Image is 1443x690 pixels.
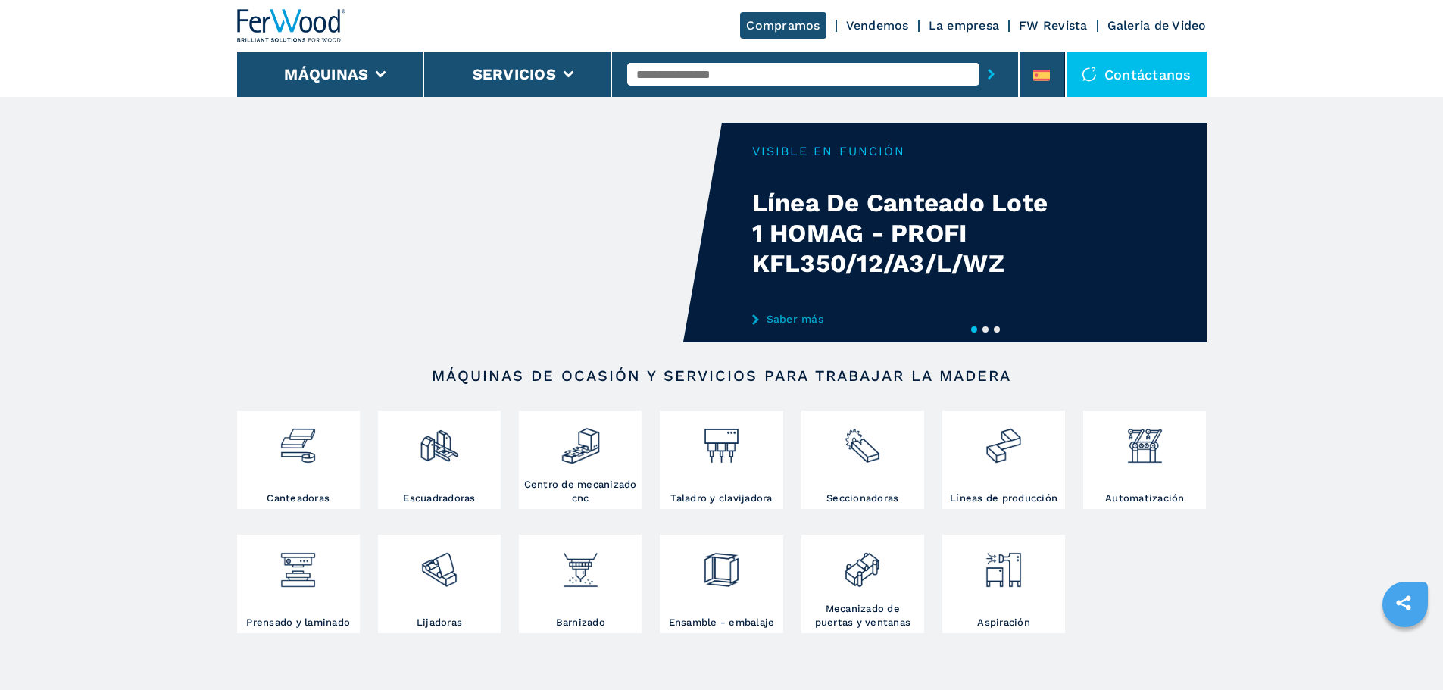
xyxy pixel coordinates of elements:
[561,414,601,466] img: centro_di_lavoro_cnc_2.png
[842,414,882,466] img: sezionatrici_2.png
[419,414,459,466] img: squadratrici_2.png
[942,535,1065,633] a: Aspiración
[561,539,601,590] img: verniciatura_1.png
[977,616,1030,629] h3: Aspiración
[519,535,642,633] a: Barnizado
[403,492,475,505] h3: Escuadradoras
[278,539,318,590] img: pressa-strettoia.png
[805,602,920,629] h3: Mecanizado de puertas y ventanas
[1107,18,1207,33] a: Galeria de Video
[950,492,1057,505] h3: Líneas de producción
[752,313,1049,325] a: Saber más
[929,18,1000,33] a: La empresa
[378,411,501,509] a: Escuadradoras
[982,326,989,333] button: 2
[519,411,642,509] a: Centro de mecanizado cnc
[801,411,924,509] a: Seccionadoras
[267,492,330,505] h3: Canteadoras
[842,539,882,590] img: lavorazione_porte_finestre_2.png
[1105,492,1185,505] h3: Automatización
[1019,18,1088,33] a: FW Revista
[286,367,1158,385] h2: Máquinas de ocasión y servicios para trabajar la madera
[1067,52,1207,97] div: Contáctanos
[237,9,346,42] img: Ferwood
[1385,584,1423,622] a: sharethis
[419,539,459,590] img: levigatrici_2.png
[979,57,1003,92] button: submit-button
[417,616,462,629] h3: Lijadoras
[278,414,318,466] img: bordatrici_1.png
[237,123,722,342] video: Your browser does not support the video tag.
[378,535,501,633] a: Lijadoras
[523,478,638,505] h3: Centro de mecanizado cnc
[473,65,556,83] button: Servicios
[740,12,826,39] a: Compramos
[701,414,742,466] img: foratrici_inseritrici_2.png
[942,411,1065,509] a: Líneas de producción
[246,616,350,629] h3: Prensado y laminado
[1082,67,1097,82] img: Contáctanos
[284,65,368,83] button: Máquinas
[971,326,977,333] button: 1
[801,535,924,633] a: Mecanizado de puertas y ventanas
[701,539,742,590] img: montaggio_imballaggio_2.png
[669,616,775,629] h3: Ensamble - embalaje
[556,616,605,629] h3: Barnizado
[660,535,782,633] a: Ensamble - embalaje
[846,18,909,33] a: Vendemos
[983,539,1023,590] img: aspirazione_1.png
[237,535,360,633] a: Prensado y laminado
[1125,414,1165,466] img: automazione.png
[994,326,1000,333] button: 3
[670,492,772,505] h3: Taladro y clavijadora
[1083,411,1206,509] a: Automatización
[826,492,898,505] h3: Seccionadoras
[983,414,1023,466] img: linee_di_produzione_2.png
[660,411,782,509] a: Taladro y clavijadora
[237,411,360,509] a: Canteadoras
